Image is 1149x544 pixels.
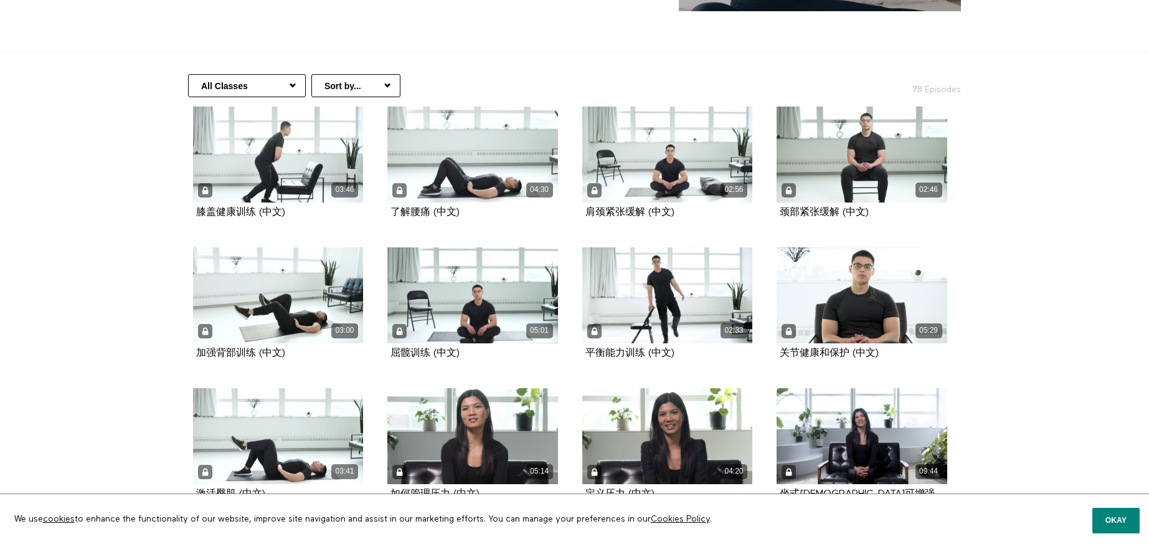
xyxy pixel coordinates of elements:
a: 关节健康和保护 (中文) [780,348,879,358]
a: 如何管理压力 (中文) [390,489,480,499]
a: 加强背部训练 (中文) [196,348,285,358]
a: 加强背部训练 (中文) 03:00 [193,247,364,343]
div: 02:33 [721,323,747,338]
a: 屈髋训练 (中文) 05:01 [387,247,558,343]
div: 03:41 [331,464,358,479]
strong: 坐式瑜伽可增强体能 (中文) [780,489,935,513]
a: 激活臀肌 (中文) 03:41 [193,388,364,484]
a: 了解腰痛 (中文) 04:30 [387,107,558,203]
strong: 如何管理压力 (中文) [390,489,480,499]
div: 02:46 [915,183,942,197]
div: 05:14 [526,464,553,479]
div: 09:44 [915,464,942,479]
a: 激活臀肌 (中文) [196,489,265,499]
a: 定义压力 (中文) 04:20 [582,388,753,484]
a: 膝盖健康训练 (中文) [196,208,285,217]
div: 02:56 [721,183,747,197]
a: 坐式瑜伽可增强体能 (中文) 09:44 [777,388,947,484]
a: 颈部紧张缓解 (中文) [780,208,869,217]
strong: 定义压力 (中文) [585,489,655,499]
div: 04:20 [721,464,747,479]
a: 平衡能力训练 (中文) [585,348,674,358]
a: 肩颈紧张缓解 (中文) 02:56 [582,107,753,203]
div: 03:46 [331,183,358,197]
p: We use to enhance the functionality of our website, improve site navigation and assist in our mar... [5,503,905,535]
a: 坐式[DEMOGRAPHIC_DATA]可增强体能 (中文) [780,489,935,513]
a: 定义压力 (中文) [585,489,655,499]
div: 03:00 [331,323,358,338]
a: 肩颈紧张缓解 (中文) [585,208,674,217]
button: Okay [1092,508,1140,533]
a: 关节健康和保护 (中文) 05:29 [777,247,947,343]
a: cookies [43,515,75,523]
div: 04:30 [526,183,553,197]
a: 屈髋训练 (中文) [390,348,460,358]
a: 如何管理压力 (中文) 05:14 [387,388,558,484]
strong: 激活臀肌 (中文) [196,489,265,499]
a: 了解腰痛 (中文) [390,208,460,217]
a: 平衡能力训练 (中文) 02:33 [582,247,753,343]
a: 颈部紧张缓解 (中文) 02:46 [777,107,947,203]
a: 膝盖健康训练 (中文) 03:46 [193,107,364,203]
h2: 78 Episodes [828,74,968,96]
a: Cookies Policy [651,515,710,523]
div: 05:01 [526,323,553,338]
div: 05:29 [915,323,942,338]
